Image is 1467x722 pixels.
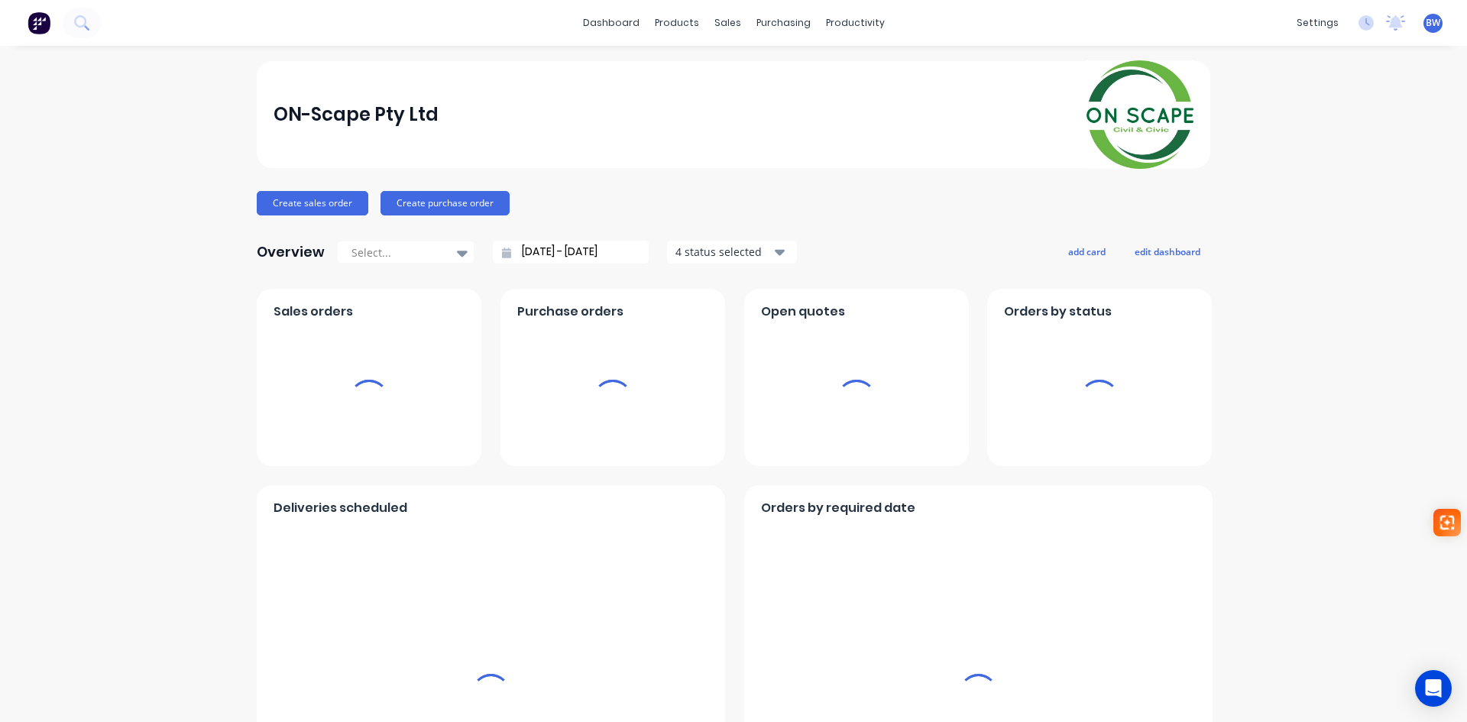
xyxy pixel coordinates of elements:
a: dashboard [575,11,647,34]
span: Open quotes [761,303,845,321]
button: 4 status selected [667,241,797,264]
span: BW [1426,16,1440,30]
button: add card [1058,241,1116,261]
span: Deliveries scheduled [274,499,407,517]
img: ON-Scape Pty Ltd [1086,60,1193,169]
div: ON-Scape Pty Ltd [274,99,439,130]
span: Sales orders [274,303,353,321]
button: Create sales order [257,191,368,215]
span: Orders by required date [761,499,915,517]
div: products [647,11,707,34]
div: Open Intercom Messenger [1415,670,1452,707]
div: productivity [818,11,892,34]
div: 4 status selected [675,244,772,260]
div: Overview [257,237,325,267]
span: Orders by status [1004,303,1112,321]
div: purchasing [749,11,818,34]
div: settings [1289,11,1346,34]
button: Create purchase order [381,191,510,215]
span: Purchase orders [517,303,623,321]
div: sales [707,11,749,34]
img: Factory [28,11,50,34]
button: edit dashboard [1125,241,1210,261]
